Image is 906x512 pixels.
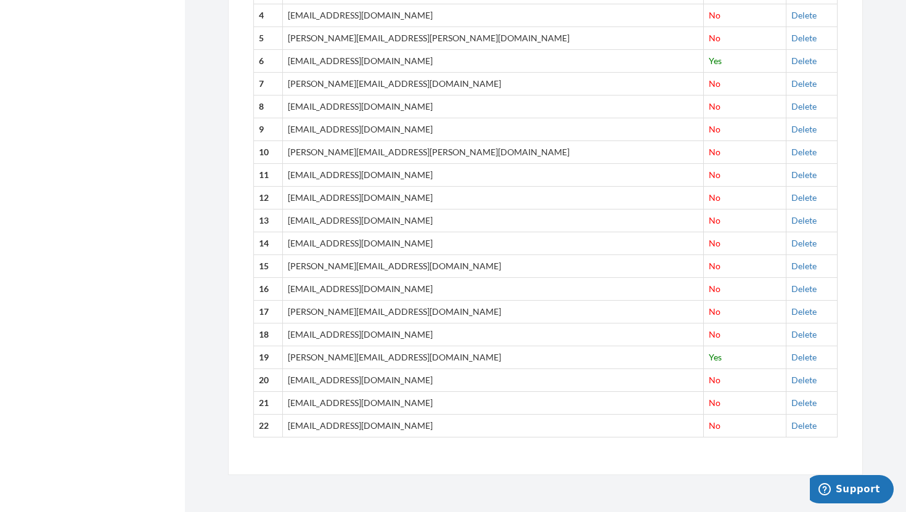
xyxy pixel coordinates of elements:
th: 6 [254,50,283,73]
span: No [709,238,720,248]
td: [PERSON_NAME][EMAIL_ADDRESS][DOMAIN_NAME] [283,255,703,278]
a: Delete [791,329,817,339]
th: 13 [254,209,283,232]
span: No [709,397,720,408]
td: [EMAIL_ADDRESS][DOMAIN_NAME] [283,369,703,392]
td: [EMAIL_ADDRESS][DOMAIN_NAME] [283,209,703,232]
th: 14 [254,232,283,255]
th: 9 [254,118,283,141]
td: [EMAIL_ADDRESS][DOMAIN_NAME] [283,415,703,437]
span: No [709,375,720,385]
span: No [709,33,720,43]
span: Yes [709,55,722,66]
td: [EMAIL_ADDRESS][DOMAIN_NAME] [283,164,703,187]
span: No [709,169,720,180]
td: [EMAIL_ADDRESS][DOMAIN_NAME] [283,278,703,301]
td: [EMAIL_ADDRESS][DOMAIN_NAME] [283,95,703,118]
th: 12 [254,187,283,209]
a: Delete [791,192,817,203]
a: Delete [791,352,817,362]
td: [EMAIL_ADDRESS][DOMAIN_NAME] [283,232,703,255]
a: Delete [791,397,817,408]
a: Delete [791,420,817,431]
a: Delete [791,238,817,248]
span: No [709,306,720,317]
th: 4 [254,4,283,27]
td: [PERSON_NAME][EMAIL_ADDRESS][DOMAIN_NAME] [283,346,703,369]
th: 15 [254,255,283,278]
a: Delete [791,215,817,226]
span: No [709,10,720,20]
a: Delete [791,101,817,112]
a: Delete [791,261,817,271]
th: 5 [254,27,283,50]
a: Delete [791,306,817,317]
td: [EMAIL_ADDRESS][DOMAIN_NAME] [283,50,703,73]
span: No [709,329,720,339]
span: No [709,215,720,226]
th: 22 [254,415,283,437]
th: 20 [254,369,283,392]
span: No [709,147,720,157]
td: [PERSON_NAME][EMAIL_ADDRESS][DOMAIN_NAME] [283,73,703,95]
th: 11 [254,164,283,187]
span: No [709,78,720,89]
td: [EMAIL_ADDRESS][DOMAIN_NAME] [283,392,703,415]
th: 16 [254,278,283,301]
a: Delete [791,10,817,20]
td: [EMAIL_ADDRESS][DOMAIN_NAME] [283,323,703,346]
td: [EMAIL_ADDRESS][DOMAIN_NAME] [283,118,703,141]
th: 19 [254,346,283,369]
span: No [709,283,720,294]
span: No [709,124,720,134]
td: [EMAIL_ADDRESS][DOMAIN_NAME] [283,187,703,209]
span: No [709,420,720,431]
a: Delete [791,124,817,134]
th: 21 [254,392,283,415]
a: Delete [791,147,817,157]
td: [PERSON_NAME][EMAIL_ADDRESS][DOMAIN_NAME] [283,301,703,323]
th: 17 [254,301,283,323]
a: Delete [791,55,817,66]
span: No [709,192,720,203]
td: [PERSON_NAME][EMAIL_ADDRESS][PERSON_NAME][DOMAIN_NAME] [283,141,703,164]
span: No [709,261,720,271]
td: [EMAIL_ADDRESS][DOMAIN_NAME] [283,4,703,27]
a: Delete [791,283,817,294]
a: Delete [791,78,817,89]
th: 8 [254,95,283,118]
a: Delete [791,169,817,180]
th: 7 [254,73,283,95]
span: Yes [709,352,722,362]
span: No [709,101,720,112]
a: Delete [791,33,817,43]
td: [PERSON_NAME][EMAIL_ADDRESS][PERSON_NAME][DOMAIN_NAME] [283,27,703,50]
a: Delete [791,375,817,385]
th: 18 [254,323,283,346]
iframe: Opens a widget where you can chat to one of our agents [810,475,894,506]
th: 10 [254,141,283,164]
